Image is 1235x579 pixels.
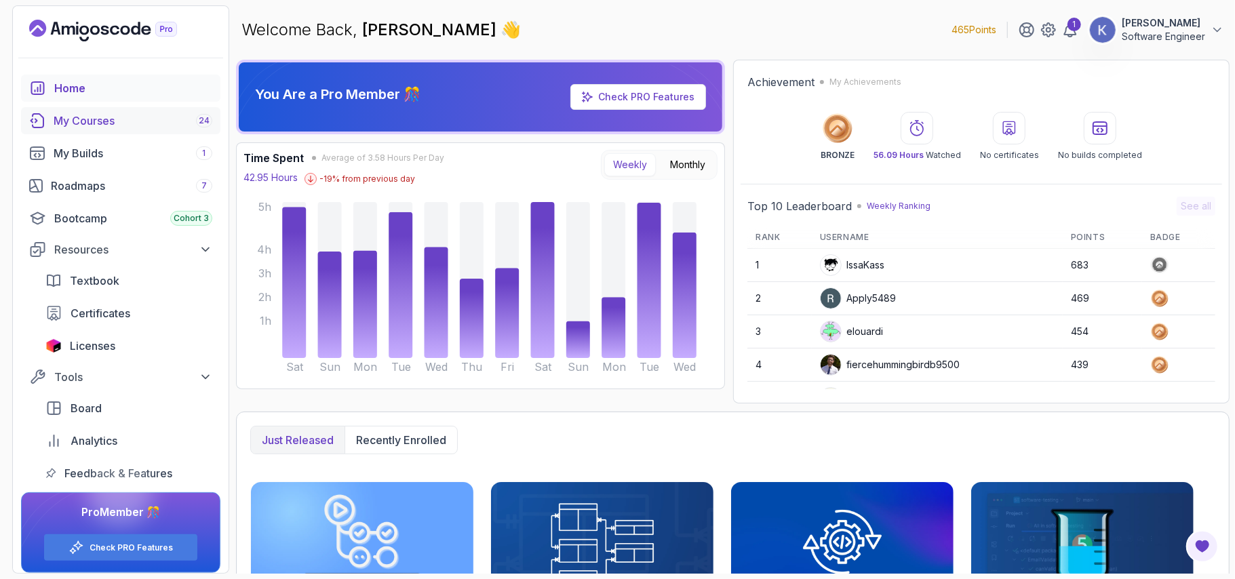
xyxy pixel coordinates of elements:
p: Just released [262,432,334,448]
p: Software Engineer [1122,30,1205,43]
tspan: Thu [461,360,482,374]
a: certificates [37,300,220,327]
a: roadmaps [21,172,220,199]
div: Apply5489 [820,287,897,309]
span: 24 [199,115,210,126]
div: Bootcamp [54,210,212,226]
img: user profile image [1090,17,1116,43]
tspan: Sat [534,360,552,374]
td: 4 [747,348,812,382]
a: board [37,395,220,422]
a: home [21,75,220,102]
p: No certificates [980,150,1039,161]
td: 401 [1063,382,1142,415]
img: user profile image [821,288,841,308]
p: Welcome Back, [241,19,521,41]
button: See all [1177,197,1215,216]
a: Check PRO Features [90,542,173,553]
span: Cohort 3 [174,213,209,224]
span: 👋 [501,19,521,41]
th: Username [812,226,1063,249]
a: analytics [37,427,220,454]
td: 5 [747,382,812,415]
button: Recently enrolled [345,426,457,454]
span: Textbook [70,273,119,289]
tspan: Mon [353,360,377,374]
span: 7 [201,180,207,191]
span: 56.09 Hours [874,150,924,160]
tspan: Sun [319,360,340,374]
td: 2 [747,282,812,315]
td: 1 [747,249,812,282]
p: [PERSON_NAME] [1122,16,1205,30]
h2: Achievement [747,74,815,90]
button: Tools [21,365,220,389]
tspan: Tue [391,360,411,374]
button: Check PRO Features [43,534,198,561]
a: feedback [37,460,220,487]
tspan: 4h [257,243,271,256]
td: 683 [1063,249,1142,282]
img: jetbrains icon [45,339,62,353]
tspan: Sat [286,360,304,374]
p: 42.95 Hours [243,171,298,184]
img: default monster avatar [821,388,841,408]
button: Monthly [661,153,714,176]
tspan: Sun [568,360,589,374]
button: Just released [251,426,345,454]
div: mkobycoats [820,387,902,409]
td: 454 [1063,315,1142,348]
a: bootcamp [21,205,220,232]
p: BRONZE [821,150,855,161]
a: Check PRO Features [570,84,706,110]
div: IssaKass [820,254,885,276]
th: Rank [747,226,812,249]
tspan: Fri [501,360,514,374]
a: licenses [37,332,220,359]
span: Certificates [71,305,130,321]
p: -19 % from previous day [319,174,415,184]
div: Resources [54,241,212,258]
span: Feedback & Features [64,465,172,481]
p: No builds completed [1058,150,1142,161]
p: My Achievements [829,77,901,87]
div: My Courses [54,113,212,129]
a: courses [21,107,220,134]
h3: Time Spent [243,150,304,166]
div: My Builds [54,145,212,161]
p: 465 Points [952,23,996,37]
p: Recently enrolled [356,432,446,448]
p: Weekly Ranking [867,201,930,212]
img: default monster avatar [821,321,841,342]
a: textbook [37,267,220,294]
span: [PERSON_NAME] [362,20,501,39]
tspan: 1h [260,314,271,327]
div: Roadmaps [51,178,212,194]
tspan: Wed [673,360,696,374]
a: 1 [1062,22,1078,38]
tspan: 2h [258,290,271,304]
th: Points [1063,226,1142,249]
button: Weekly [604,153,656,176]
a: Landing page [29,20,208,41]
button: user profile image[PERSON_NAME]Software Engineer [1089,16,1224,43]
td: 469 [1063,282,1142,315]
h2: Top 10 Leaderboard [747,198,852,214]
tspan: Tue [640,360,659,374]
td: 439 [1063,348,1142,382]
p: You Are a Pro Member 🎊 [255,85,420,104]
tspan: 5h [258,200,271,214]
tspan: Wed [425,360,448,374]
td: 3 [747,315,812,348]
div: Home [54,80,212,96]
span: Board [71,400,102,416]
th: Badge [1142,226,1215,249]
button: Open Feedback Button [1186,530,1219,563]
span: 1 [203,148,206,159]
tspan: 3h [258,266,271,280]
div: elouardi [820,321,884,342]
p: Watched [874,150,961,161]
a: Check PRO Features [598,91,694,102]
div: Tools [54,369,212,385]
span: Average of 3.58 Hours Per Day [321,153,444,163]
